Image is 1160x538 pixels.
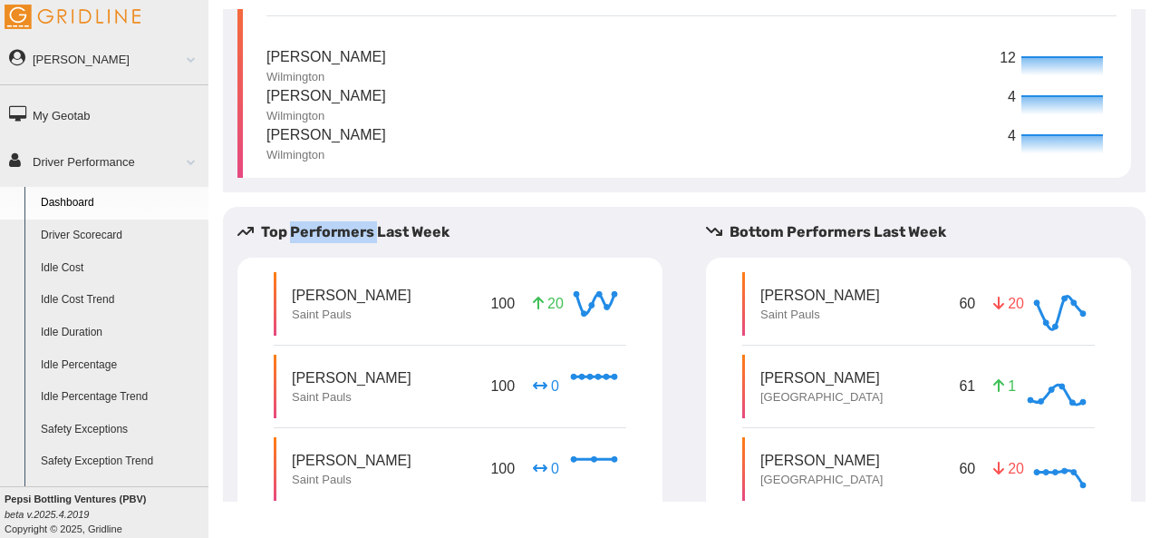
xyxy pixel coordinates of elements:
p: 4 [1008,86,1017,109]
p: Saint Pauls [292,389,411,406]
a: Safety Exceptions [33,414,208,446]
p: 20 [993,293,1022,314]
p: Saint Pauls [292,307,411,323]
a: Idle Percentage [33,349,208,382]
b: Pepsi Bottling Ventures (PBV) [5,494,146,504]
p: 100 [487,455,518,483]
p: 100 [487,372,518,400]
p: [GEOGRAPHIC_DATA] [760,389,883,406]
i: beta v.2025.4.2019 [5,509,89,520]
p: [PERSON_NAME] [266,46,386,69]
a: Idle Percentage Trend [33,381,208,414]
p: 1 [993,376,1016,396]
a: Idle Duration [33,317,208,349]
p: 20 [993,458,1022,479]
p: [PERSON_NAME] [266,124,386,147]
p: Wilmington [266,69,386,85]
p: 4 [1008,125,1017,148]
p: 0 [533,458,559,479]
p: [PERSON_NAME] [266,85,386,108]
h5: Top Performers Last Week [237,221,677,243]
p: Wilmington [266,108,386,124]
a: Idle Cost Trend [33,284,208,317]
a: Idle Cost [33,252,208,285]
div: Copyright © 2025, Gridline [5,492,208,536]
p: 60 [955,455,979,483]
p: 20 [533,293,562,314]
p: 12 [1000,47,1017,70]
a: Safety Exception Trend [33,445,208,478]
h5: Bottom Performers Last Week [706,221,1145,243]
p: [PERSON_NAME] [292,367,411,388]
p: Wilmington [266,147,386,163]
a: HOS Violations [33,478,208,511]
p: [PERSON_NAME] [760,367,883,388]
p: Saint Pauls [292,472,411,488]
p: 60 [955,289,979,318]
p: [PERSON_NAME] [760,450,883,471]
p: 100 [487,289,518,318]
img: Gridline [5,5,140,29]
p: [GEOGRAPHIC_DATA] [760,472,883,488]
p: 61 [955,372,979,400]
p: [PERSON_NAME] [292,450,411,471]
p: 0 [533,376,559,396]
p: [PERSON_NAME] [760,285,880,306]
p: Saint Pauls [760,307,880,323]
a: Driver Scorecard [33,220,208,252]
a: Dashboard [33,187,208,220]
p: [PERSON_NAME] [292,285,411,306]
